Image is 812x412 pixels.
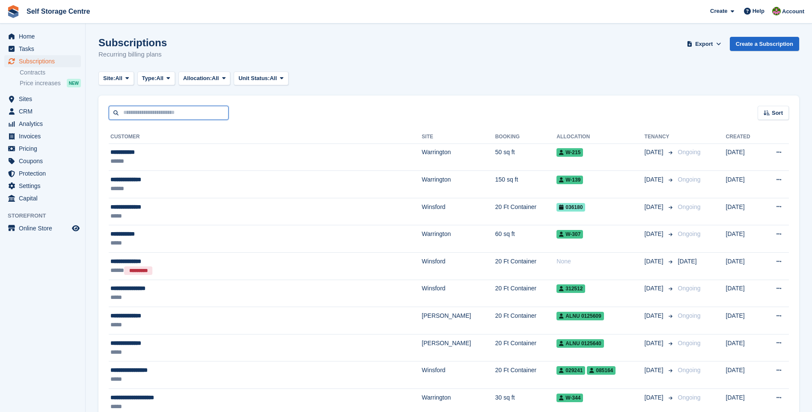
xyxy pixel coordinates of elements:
[645,366,665,375] span: [DATE]
[495,225,557,253] td: 60 sq ft
[67,79,81,87] div: NEW
[4,43,81,55] a: menu
[137,72,175,86] button: Type: All
[556,284,585,293] span: 312512
[8,212,85,220] span: Storefront
[556,366,585,375] span: 029241
[270,74,277,83] span: All
[782,7,804,16] span: Account
[183,74,212,83] span: Allocation:
[726,225,762,253] td: [DATE]
[495,130,557,144] th: Booking
[422,171,495,198] td: Warrington
[422,307,495,334] td: [PERSON_NAME]
[20,69,81,77] a: Contracts
[772,7,781,15] img: Robert Fletcher
[726,253,762,280] td: [DATE]
[238,74,270,83] span: Unit Status:
[685,37,723,51] button: Export
[678,285,701,292] span: Ongoing
[753,7,764,15] span: Help
[98,50,167,60] p: Recurring billing plans
[678,230,701,237] span: Ongoing
[4,105,81,117] a: menu
[556,339,604,348] span: ALNU 0125640
[19,143,70,155] span: Pricing
[7,5,20,18] img: stora-icon-8386f47178a22dfd0bd8f6a31ec36ba5ce8667c1dd55bd0f319d3a0aa187defe.svg
[4,192,81,204] a: menu
[422,143,495,171] td: Warrington
[726,198,762,225] td: [DATE]
[726,334,762,361] td: [DATE]
[678,340,701,346] span: Ongoing
[678,176,701,183] span: Ongoing
[98,72,134,86] button: Site: All
[212,74,219,83] span: All
[4,155,81,167] a: menu
[645,284,665,293] span: [DATE]
[726,361,762,389] td: [DATE]
[678,394,701,401] span: Ongoing
[556,203,585,212] span: 036180
[19,130,70,142] span: Invoices
[678,149,701,155] span: Ongoing
[422,253,495,280] td: Winsford
[645,203,665,212] span: [DATE]
[645,148,665,157] span: [DATE]
[422,334,495,361] td: [PERSON_NAME]
[495,253,557,280] td: 20 Ft Container
[495,198,557,225] td: 20 Ft Container
[556,176,583,184] span: W-139
[587,366,616,375] span: 085164
[156,74,164,83] span: All
[495,171,557,198] td: 150 sq ft
[19,180,70,192] span: Settings
[19,118,70,130] span: Analytics
[19,43,70,55] span: Tasks
[103,74,115,83] span: Site:
[678,312,701,319] span: Ongoing
[495,307,557,334] td: 20 Ft Container
[4,143,81,155] a: menu
[19,93,70,105] span: Sites
[71,223,81,233] a: Preview store
[556,148,583,157] span: W-215
[98,37,167,48] h1: Subscriptions
[645,230,665,239] span: [DATE]
[422,130,495,144] th: Site
[678,203,701,210] span: Ongoing
[19,192,70,204] span: Capital
[23,4,93,18] a: Self Storage Centre
[772,109,783,117] span: Sort
[422,361,495,389] td: Winsford
[142,74,157,83] span: Type:
[556,130,644,144] th: Allocation
[556,257,644,266] div: None
[726,143,762,171] td: [DATE]
[234,72,288,86] button: Unit Status: All
[645,311,665,320] span: [DATE]
[4,93,81,105] a: menu
[645,257,665,266] span: [DATE]
[4,55,81,67] a: menu
[556,312,604,320] span: ALNU 0125609
[4,118,81,130] a: menu
[19,105,70,117] span: CRM
[726,130,762,144] th: Created
[645,393,665,402] span: [DATE]
[19,155,70,167] span: Coupons
[422,280,495,307] td: Winsford
[495,361,557,389] td: 20 Ft Container
[710,7,727,15] span: Create
[19,55,70,67] span: Subscriptions
[556,394,583,402] span: W-344
[178,72,231,86] button: Allocation: All
[678,367,701,373] span: Ongoing
[4,167,81,179] a: menu
[20,79,61,87] span: Price increases
[19,30,70,42] span: Home
[4,30,81,42] a: menu
[115,74,122,83] span: All
[19,167,70,179] span: Protection
[4,130,81,142] a: menu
